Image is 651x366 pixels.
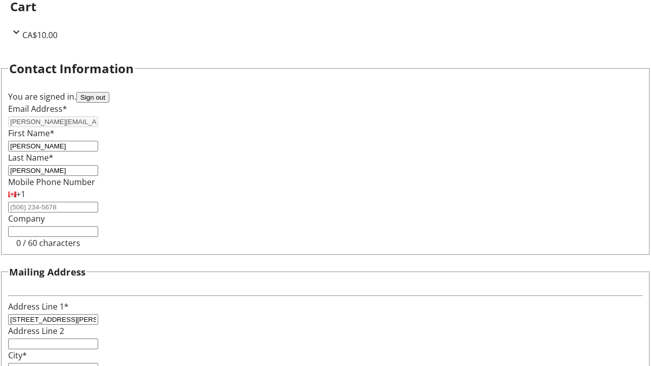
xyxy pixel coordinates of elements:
button: Sign out [76,92,109,103]
label: Address Line 2 [8,325,64,337]
label: Address Line 1* [8,301,69,312]
label: Email Address* [8,103,67,114]
h3: Mailing Address [9,265,85,279]
label: Mobile Phone Number [8,176,95,188]
span: CA$10.00 [22,29,57,41]
label: Last Name* [8,152,53,163]
tr-character-limit: 0 / 60 characters [16,237,80,249]
h2: Contact Information [9,59,134,78]
label: City* [8,350,27,361]
label: Company [8,213,45,224]
div: You are signed in. [8,90,643,103]
input: (506) 234-5678 [8,202,98,212]
label: First Name* [8,128,54,139]
input: Address [8,314,98,325]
